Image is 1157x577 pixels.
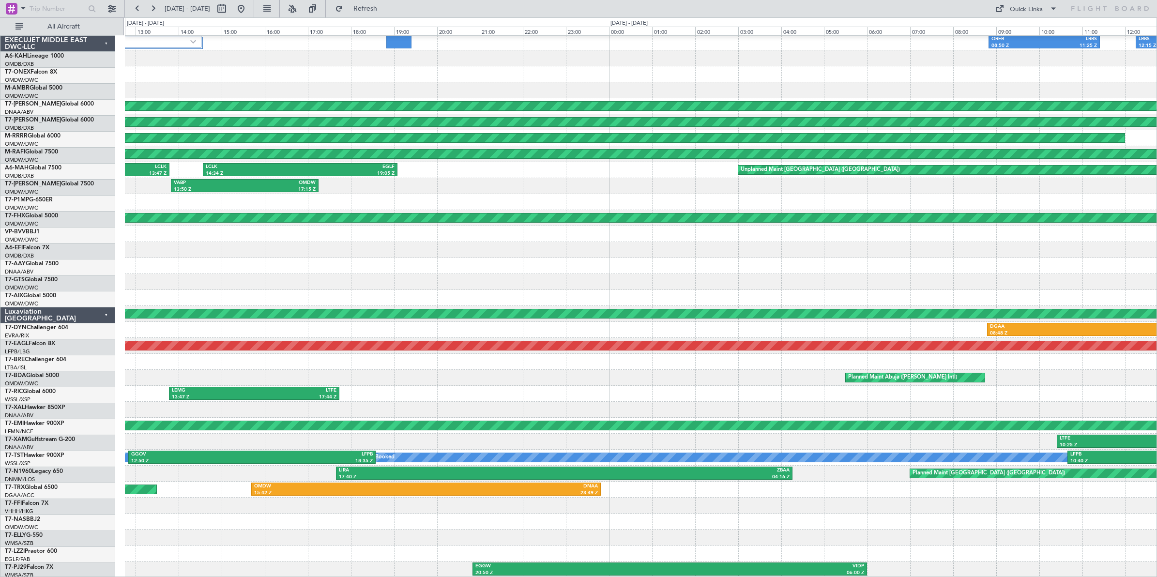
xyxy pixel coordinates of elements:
a: T7-EMIHawker 900XP [5,421,64,426]
div: Quick Links [1010,5,1043,15]
a: A6-MAHGlobal 7500 [5,165,61,171]
span: T7-TST [5,453,24,458]
a: T7-[PERSON_NAME]Global 6000 [5,101,94,107]
div: 15:42 Z [254,490,426,497]
div: VIDP [670,563,864,570]
a: VP-BVVBBJ1 [5,229,40,235]
div: 14:34 Z [206,170,300,177]
div: 00:00 [609,27,652,35]
a: WMSA/SZB [5,540,33,547]
div: DGAA [990,323,1112,330]
a: T7-FHXGlobal 5000 [5,213,58,219]
div: 08:50 Z [991,43,1044,49]
a: LFPB/LBG [5,348,30,355]
div: LCLK [104,164,166,170]
a: OMDW/DWC [5,220,38,228]
span: T7-AIX [5,293,23,299]
a: T7-P1MPG-650ER [5,197,53,203]
div: 13:50 Z [174,186,244,193]
span: T7-TRX [5,485,25,490]
a: OMDW/DWC [5,300,38,307]
span: T7-EAGL [5,341,29,347]
div: 05:00 [824,27,867,35]
div: 07:00 [910,27,953,35]
a: T7-TRXGlobal 6500 [5,485,58,490]
span: A6-MAH [5,165,29,171]
div: 06:00 [867,27,910,35]
div: LIRA [339,467,564,474]
a: DGAA/ACC [5,492,34,499]
span: M-RAFI [5,149,25,155]
a: EGLF/FAB [5,556,30,563]
div: 11:25 Z [1044,43,1097,49]
div: 18:35 Z [252,458,373,465]
a: T7-DYNChallenger 604 [5,325,68,331]
span: [DATE] - [DATE] [165,4,210,13]
a: T7-[PERSON_NAME]Global 6000 [5,117,94,123]
a: OMDB/DXB [5,172,34,180]
div: 21:00 [480,27,523,35]
div: LEMG [172,387,254,394]
div: 01:00 [652,27,695,35]
div: 08:00 [953,27,996,35]
div: 18:00 [351,27,394,35]
div: 15:00 [222,27,265,35]
span: A6-KAH [5,53,27,59]
div: GGOV [131,451,252,458]
span: T7-XAL [5,405,25,410]
span: T7-GTS [5,277,25,283]
span: T7-[PERSON_NAME] [5,117,61,123]
span: T7-LZZI [5,548,25,554]
a: T7-AAYGlobal 7500 [5,261,59,267]
div: 23:00 [566,27,609,35]
a: M-AMBRGlobal 5000 [5,85,62,91]
a: OMDW/DWC [5,188,38,196]
a: T7-[PERSON_NAME]Global 7500 [5,181,94,187]
a: DNAA/ABV [5,412,33,419]
div: 04:16 Z [564,474,789,481]
div: 03:00 [738,27,781,35]
div: 20:00 [437,27,480,35]
div: 23:49 Z [426,490,598,497]
a: T7-GTSGlobal 7500 [5,277,58,283]
span: VP-BVV [5,229,26,235]
span: T7-EMI [5,421,24,426]
span: T7-P1MP [5,197,29,203]
div: OMDW [245,180,316,186]
a: T7-N1960Legacy 650 [5,469,63,474]
a: T7-EAGLFalcon 8X [5,341,55,347]
a: OMDW/DWC [5,76,38,84]
div: 02:00 [695,27,738,35]
input: Trip Number [30,1,85,16]
div: 17:40 Z [339,474,564,481]
span: Refresh [345,5,386,12]
span: T7-PJ29 [5,564,27,570]
div: LRBS [1044,36,1097,43]
span: T7-XAM [5,437,27,442]
a: A6-EFIFalcon 7X [5,245,49,251]
div: 10:25 Z [1060,442,1130,449]
a: WSSL/XSP [5,396,30,403]
div: 10:00 [1039,27,1082,35]
div: [DATE] - [DATE] [127,19,164,28]
a: T7-AIXGlobal 5000 [5,293,56,299]
a: T7-BREChallenger 604 [5,357,66,363]
a: OMDW/DWC [5,524,38,531]
div: LCLK [206,164,300,170]
div: ZBAA [564,467,789,474]
span: T7-FFI [5,501,22,506]
div: DNAA [426,483,598,490]
div: LFPB [252,451,373,458]
div: 14:00 [179,27,222,35]
div: 11:00 [1082,27,1126,35]
img: arrow-gray.svg [190,40,196,44]
span: T7-RIC [5,389,23,395]
button: Quick Links [990,1,1062,16]
div: 19:00 [394,27,437,35]
span: T7-N1960 [5,469,32,474]
a: WSSL/XSP [5,460,30,467]
a: OMDB/DXB [5,61,34,68]
span: T7-[PERSON_NAME] [5,181,61,187]
div: A/C Booked [364,450,395,465]
a: OMDW/DWC [5,380,38,387]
